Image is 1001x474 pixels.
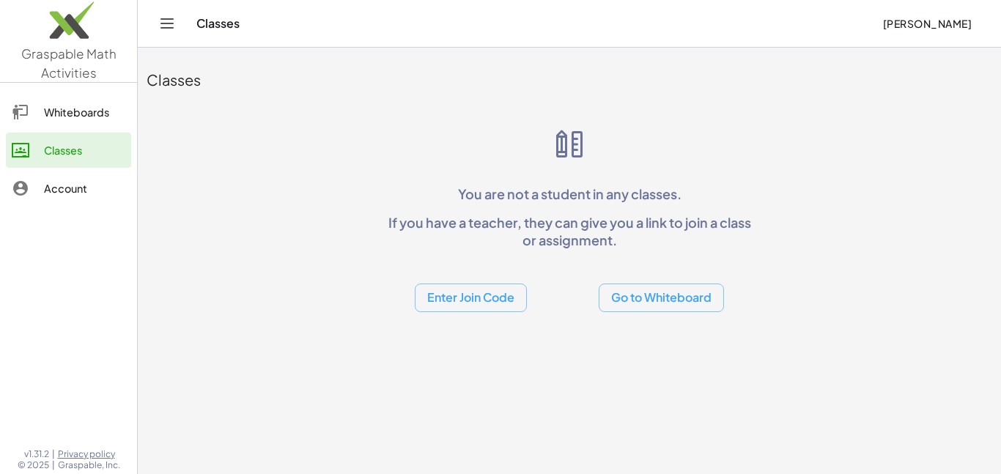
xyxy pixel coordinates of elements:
[44,179,125,197] div: Account
[18,459,49,471] span: © 2025
[44,141,125,159] div: Classes
[871,10,983,37] button: [PERSON_NAME]
[147,70,992,90] div: Classes
[58,448,120,460] a: Privacy policy
[155,12,179,35] button: Toggle navigation
[599,284,724,312] button: Go to Whiteboard
[882,17,972,30] span: [PERSON_NAME]
[21,45,117,81] span: Graspable Math Activities
[52,459,55,471] span: |
[44,103,125,121] div: Whiteboards
[6,171,131,206] a: Account
[58,459,120,471] span: Graspable, Inc.
[415,284,527,312] button: Enter Join Code
[382,214,757,248] p: If you have a teacher, they can give you a link to join a class or assignment.
[6,95,131,130] a: Whiteboards
[52,448,55,460] span: |
[382,185,757,202] p: You are not a student in any classes.
[24,448,49,460] span: v1.31.2
[6,133,131,168] a: Classes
